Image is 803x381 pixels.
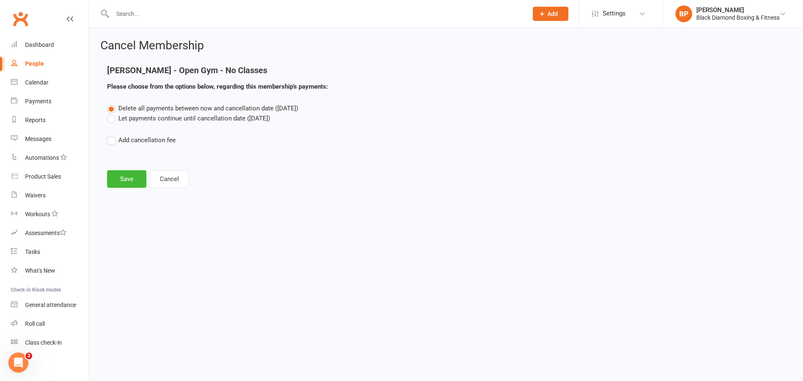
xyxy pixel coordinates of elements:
[107,66,555,75] h4: [PERSON_NAME] - Open Gym - No Classes
[11,243,88,261] a: Tasks
[11,167,88,186] a: Product Sales
[25,302,76,308] div: General attendance
[150,170,189,188] button: Cancel
[25,98,51,105] div: Payments
[25,173,61,180] div: Product Sales
[25,211,50,217] div: Workouts
[547,10,558,17] span: Add
[25,339,62,346] div: Class check-in
[25,136,51,142] div: Messages
[11,73,88,92] a: Calendar
[696,6,780,14] div: [PERSON_NAME]
[10,8,31,29] a: Clubworx
[25,230,66,236] div: Assessments
[25,117,46,123] div: Reports
[25,79,49,86] div: Calendar
[533,7,568,21] button: Add
[11,205,88,224] a: Workouts
[8,353,28,373] iframe: Intercom live chat
[11,186,88,205] a: Waivers
[675,5,692,22] div: BP
[107,113,270,123] label: Let payments continue until cancellation date ([DATE])
[696,14,780,21] div: Black Diamond Boxing & Fitness
[11,296,88,315] a: General attendance kiosk mode
[11,130,88,148] a: Messages
[25,192,46,199] div: Waivers
[11,148,88,167] a: Automations
[107,170,146,188] button: Save
[11,111,88,130] a: Reports
[11,54,88,73] a: People
[100,39,791,52] h2: Cancel Membership
[26,353,32,359] span: 2
[11,261,88,280] a: What's New
[25,320,45,327] div: Roll call
[11,92,88,111] a: Payments
[118,105,298,112] span: Delete all payments between now and cancellation date ([DATE])
[11,224,88,243] a: Assessments
[107,83,328,90] strong: Please choose from the options below, regarding this membership's payments:
[11,36,88,54] a: Dashboard
[110,8,522,20] input: Search...
[25,60,44,67] div: People
[107,135,176,145] label: Add cancellation fee
[11,315,88,333] a: Roll call
[603,4,626,23] span: Settings
[25,41,54,48] div: Dashboard
[11,333,88,352] a: Class kiosk mode
[25,154,59,161] div: Automations
[25,267,55,274] div: What's New
[25,248,40,255] div: Tasks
